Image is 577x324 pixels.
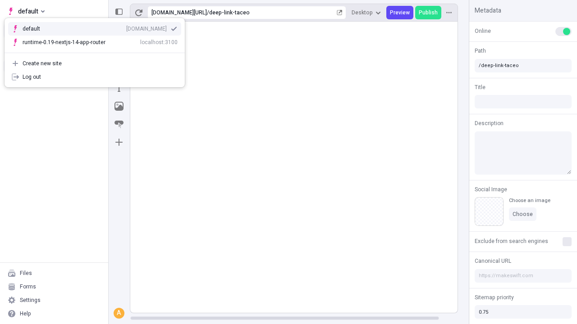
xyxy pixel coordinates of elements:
div: [DOMAIN_NAME] [126,25,167,32]
button: Desktop [348,6,385,19]
span: Preview [390,9,410,16]
div: Help [20,310,31,317]
div: localhost:3100 [140,39,178,46]
div: Settings [20,297,41,304]
div: A [114,309,124,318]
div: [URL][DOMAIN_NAME] [151,9,207,16]
span: Online [475,27,491,35]
span: default [18,6,38,17]
button: Image [111,98,127,114]
input: https://makeswift.com [475,269,572,283]
div: Suggestions [5,18,185,53]
div: Choose an image [509,197,550,204]
button: Publish [415,6,441,19]
span: Social Image [475,185,507,193]
span: Path [475,47,486,55]
span: Canonical URL [475,257,511,265]
div: default [23,25,54,32]
button: Text [111,80,127,96]
span: Sitemap priority [475,293,514,301]
button: Select site [4,4,48,18]
span: Description [475,119,504,127]
div: / [207,9,209,16]
span: Desktop [352,9,373,16]
div: Files [20,270,32,277]
span: Choose [513,211,533,218]
button: Choose [509,207,536,221]
div: runtime-0.19-nextjs-14-app-router [23,39,105,46]
button: Button [111,116,127,132]
span: Exclude from search engines [475,237,548,245]
div: Forms [20,283,36,290]
div: deep-link-taceo [209,9,335,16]
button: Preview [386,6,413,19]
span: Title [475,83,485,91]
span: Publish [419,9,438,16]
